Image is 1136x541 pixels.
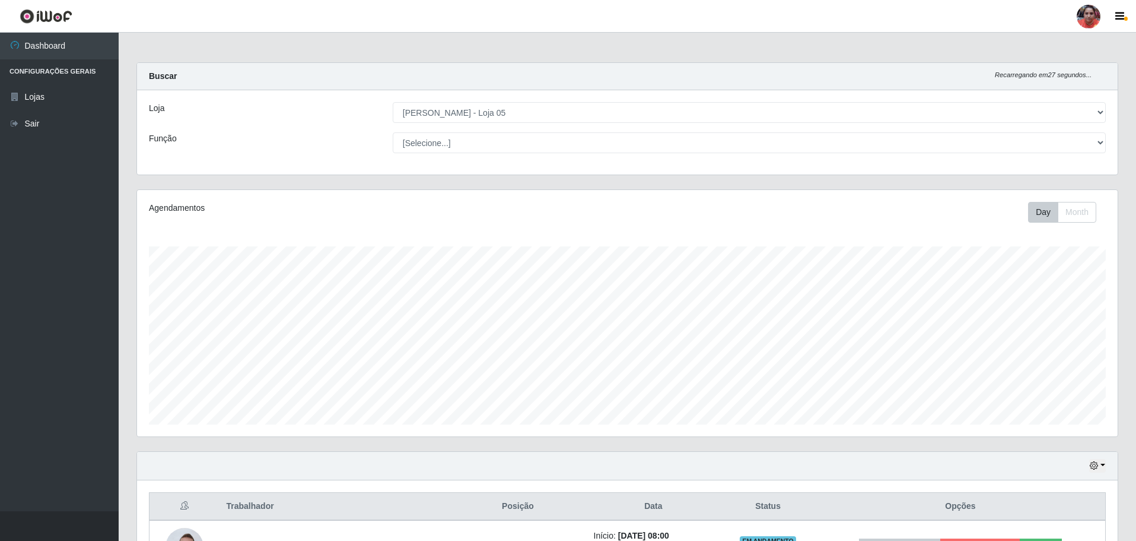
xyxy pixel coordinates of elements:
[149,102,164,115] label: Loja
[219,493,450,521] th: Trabalhador
[149,202,537,214] div: Agendamentos
[149,132,177,145] label: Função
[587,493,721,521] th: Data
[995,71,1092,78] i: Recarregando em 27 segundos...
[149,71,177,81] strong: Buscar
[618,531,669,540] time: [DATE] 08:00
[20,9,72,24] img: CoreUI Logo
[449,493,586,521] th: Posição
[816,493,1106,521] th: Opções
[720,493,816,521] th: Status
[1028,202,1058,223] button: Day
[1058,202,1096,223] button: Month
[1028,202,1106,223] div: Toolbar with button groups
[1028,202,1096,223] div: First group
